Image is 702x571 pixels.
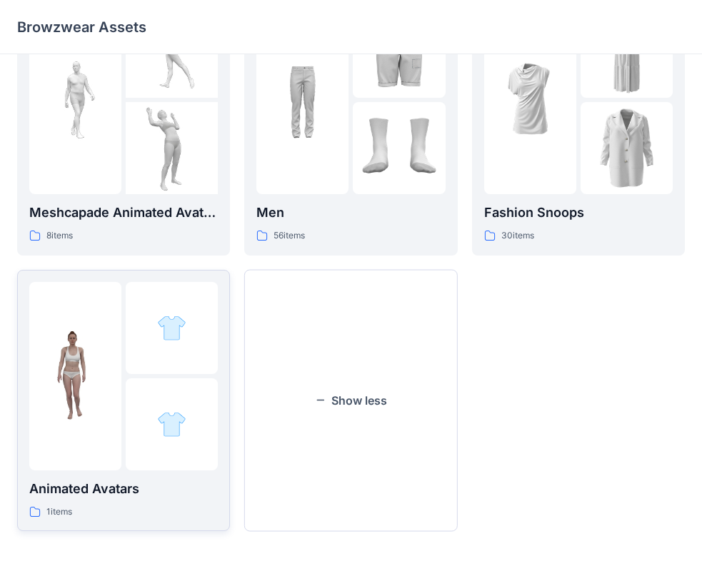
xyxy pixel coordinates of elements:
p: Men [256,203,445,223]
p: 8 items [46,228,73,243]
img: folder 2 [157,313,186,343]
img: folder 1 [256,54,349,146]
img: folder 3 [353,102,445,194]
p: 56 items [274,228,305,243]
button: Show less [244,270,457,532]
img: folder 3 [126,102,218,194]
a: folder 1folder 2folder 3Animated Avatars1items [17,270,230,532]
p: Fashion Snoops [484,203,673,223]
p: Browzwear Assets [17,17,146,37]
p: 30 items [501,228,534,243]
p: 1 items [46,505,72,520]
img: folder 1 [29,54,121,146]
img: folder 1 [484,54,576,146]
img: folder 3 [581,102,673,194]
img: folder 3 [157,410,186,439]
p: Meshcapade Animated Avatars [29,203,218,223]
img: folder 1 [29,330,121,422]
p: Animated Avatars [29,479,218,499]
